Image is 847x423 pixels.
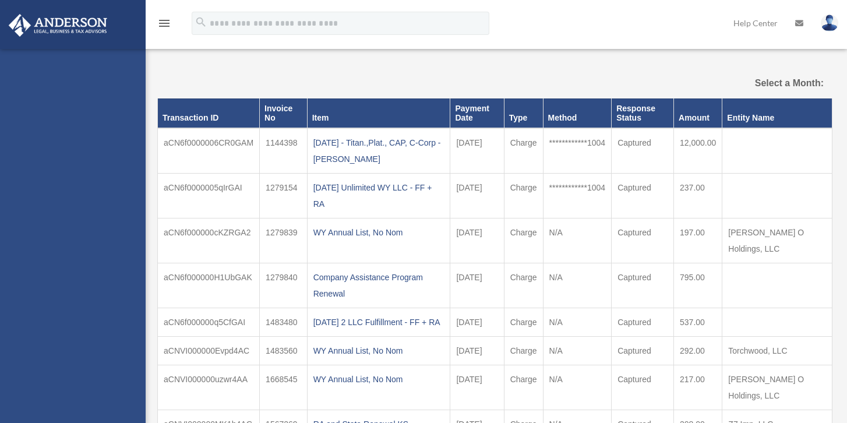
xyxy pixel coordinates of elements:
[313,343,444,359] div: WY Annual List, No Nom
[313,224,444,241] div: WY Annual List, No Nom
[195,16,207,29] i: search
[313,371,444,387] div: WY Annual List, No Nom
[5,14,111,37] img: Anderson Advisors Platinum Portal
[158,365,260,410] td: aCNVI000000uzwr4AA
[313,179,444,212] div: [DATE] Unlimited WY LLC - FF + RA
[157,16,171,30] i: menu
[504,263,543,308] td: Charge
[450,218,504,263] td: [DATE]
[504,128,543,174] td: Charge
[158,98,260,128] th: Transaction ID
[504,98,543,128] th: Type
[158,174,260,218] td: aCN6f0000005qIrGAI
[543,263,612,308] td: N/A
[260,263,308,308] td: 1279840
[313,269,444,302] div: Company Assistance Program Renewal
[504,337,543,365] td: Charge
[674,365,722,410] td: 217.00
[674,174,722,218] td: 237.00
[674,337,722,365] td: 292.00
[260,128,308,174] td: 1144398
[260,308,308,337] td: 1483480
[158,128,260,174] td: aCN6f0000006CR0GAM
[543,365,612,410] td: N/A
[260,98,308,128] th: Invoice No
[158,337,260,365] td: aCNVI000000Evpd4AC
[260,365,308,410] td: 1668545
[157,20,171,30] a: menu
[729,75,824,91] label: Select a Month:
[504,218,543,263] td: Charge
[612,218,674,263] td: Captured
[612,263,674,308] td: Captured
[674,308,722,337] td: 537.00
[722,218,832,263] td: [PERSON_NAME] O Holdings, LLC
[504,365,543,410] td: Charge
[504,174,543,218] td: Charge
[612,98,674,128] th: Response Status
[260,337,308,365] td: 1483560
[158,308,260,337] td: aCN6f000000q5CfGAI
[821,15,838,31] img: User Pic
[674,263,722,308] td: 795.00
[307,98,450,128] th: Item
[722,98,832,128] th: Entity Name
[450,263,504,308] td: [DATE]
[722,337,832,365] td: Torchwood, LLC
[674,98,722,128] th: Amount
[158,218,260,263] td: aCN6f000000cKZRGA2
[543,337,612,365] td: N/A
[260,174,308,218] td: 1279154
[450,174,504,218] td: [DATE]
[543,218,612,263] td: N/A
[450,337,504,365] td: [DATE]
[722,365,832,410] td: [PERSON_NAME] O Holdings, LLC
[504,308,543,337] td: Charge
[543,308,612,337] td: N/A
[543,98,612,128] th: Method
[450,128,504,174] td: [DATE]
[450,98,504,128] th: Payment Date
[612,365,674,410] td: Captured
[313,135,444,167] div: [DATE] - Titan.,Plat., CAP, C-Corp - [PERSON_NAME]
[158,263,260,308] td: aCN6f000000H1UbGAK
[612,128,674,174] td: Captured
[313,314,444,330] div: [DATE] 2 LLC Fulfillment - FF + RA
[612,337,674,365] td: Captured
[450,365,504,410] td: [DATE]
[612,174,674,218] td: Captured
[674,128,722,174] td: 12,000.00
[674,218,722,263] td: 197.00
[612,308,674,337] td: Captured
[260,218,308,263] td: 1279839
[450,308,504,337] td: [DATE]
